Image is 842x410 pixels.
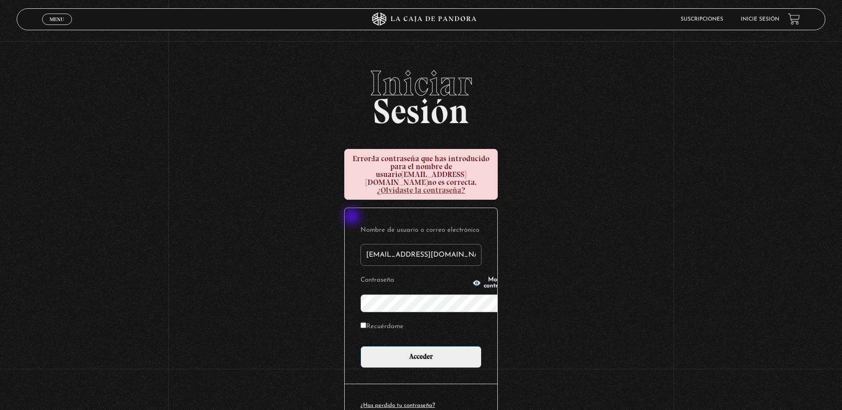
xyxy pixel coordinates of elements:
[17,66,825,101] span: Iniciar
[681,17,723,22] a: Suscripciones
[50,17,64,22] span: Menu
[472,277,514,289] button: Mostrar contraseña
[360,224,482,237] label: Nombre de usuario o correo electrónico
[360,322,366,328] input: Recuérdame
[360,403,435,408] a: ¿Has perdido tu contraseña?
[17,66,825,122] h2: Sesión
[366,170,466,187] strong: [EMAIL_ADDRESS][DOMAIN_NAME]
[377,185,465,195] a: ¿Olvidaste la contraseña?
[344,149,498,200] div: la contraseña que has introducido para el nombre de usuario no es correcta.
[360,346,482,368] input: Acceder
[353,154,373,163] strong: Error:
[360,320,403,334] label: Recuérdame
[741,17,779,22] a: Inicie sesión
[47,24,68,30] span: Cerrar
[484,277,514,289] span: Mostrar contraseña
[788,13,800,25] a: View your shopping cart
[360,274,470,287] label: Contraseña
